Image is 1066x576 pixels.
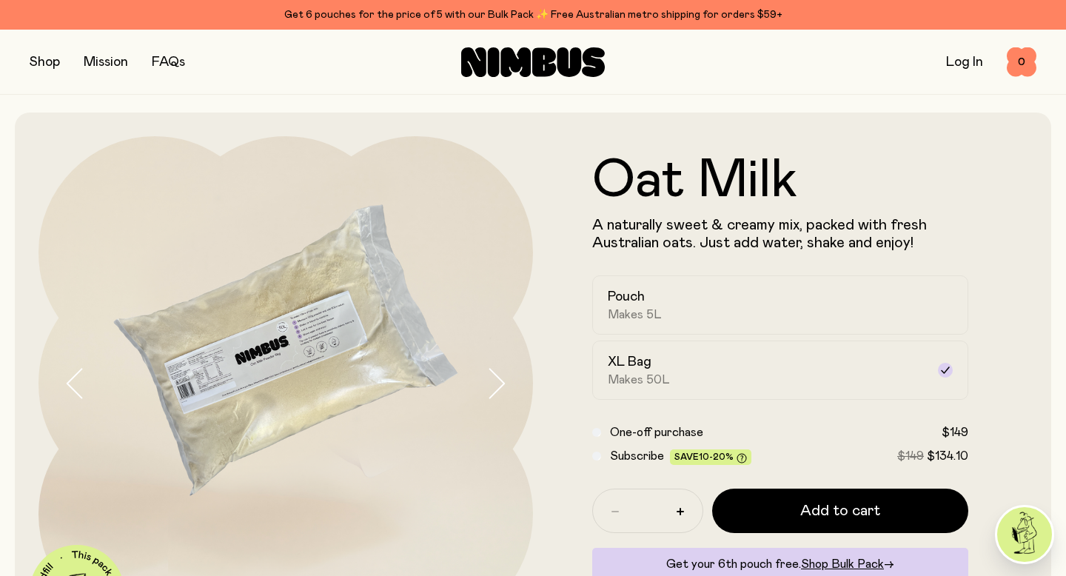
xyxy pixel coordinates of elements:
span: 10-20% [699,452,734,461]
span: Makes 50L [608,372,670,387]
span: Add to cart [800,500,880,521]
h2: XL Bag [608,353,651,371]
img: agent [997,507,1052,562]
button: 0 [1007,47,1036,77]
div: Get 6 pouches for the price of 5 with our Bulk Pack ✨ Free Australian metro shipping for orders $59+ [30,6,1036,24]
h1: Oat Milk [592,154,968,207]
a: Shop Bulk Pack→ [801,558,894,570]
span: $149 [897,450,924,462]
a: Log In [946,56,983,69]
span: $149 [942,426,968,438]
span: Save [674,452,747,463]
p: A naturally sweet & creamy mix, packed with fresh Australian oats. Just add water, shake and enjoy! [592,216,968,252]
span: Shop Bulk Pack [801,558,884,570]
span: Subscribe [610,450,664,462]
h2: Pouch [608,288,645,306]
button: Add to cart [712,489,968,533]
a: Mission [84,56,128,69]
span: One-off purchase [610,426,703,438]
span: Makes 5L [608,307,662,322]
a: FAQs [152,56,185,69]
span: $134.10 [927,450,968,462]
